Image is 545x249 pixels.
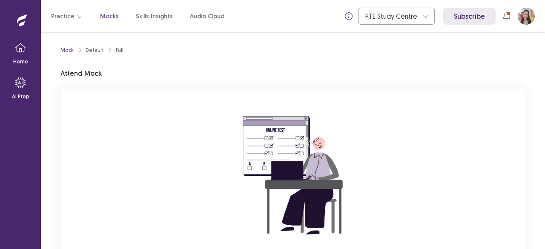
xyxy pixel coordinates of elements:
button: Practice [51,9,83,24]
button: info [341,9,356,24]
a: Audio Cloud [190,12,224,21]
a: Mocks [100,12,119,21]
div: Full [116,46,123,54]
button: User Profile Image [518,8,535,25]
p: Home [13,58,28,66]
p: Attend Mock [60,68,102,78]
a: Skills Insights [136,12,173,21]
div: Default [86,46,104,54]
p: AI Prep [12,93,29,100]
a: Mock [60,46,74,54]
nav: breadcrumb [60,46,123,54]
a: Subscribe [443,8,496,25]
div: PTE Study Centre [365,8,418,24]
